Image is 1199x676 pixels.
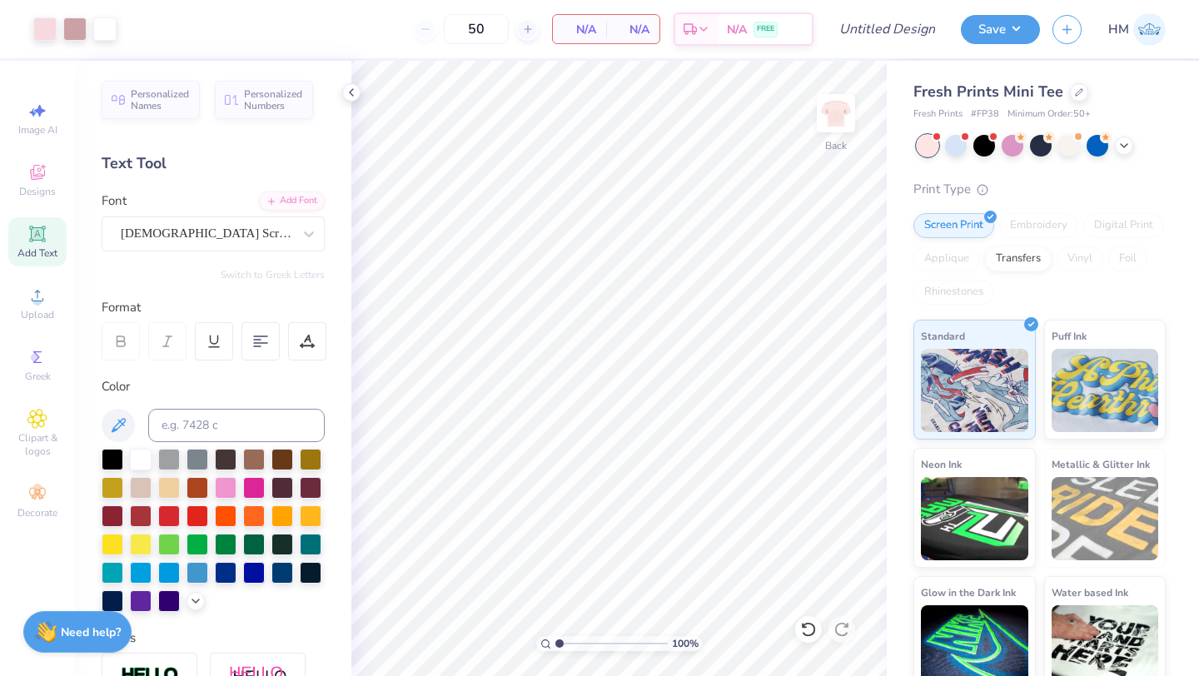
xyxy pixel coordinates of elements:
[148,409,325,442] input: e.g. 7428 c
[921,349,1028,432] img: Standard
[961,15,1040,44] button: Save
[999,213,1078,238] div: Embroidery
[17,246,57,260] span: Add Text
[1108,13,1166,46] a: HM
[826,12,948,46] input: Untitled Design
[102,152,325,175] div: Text Tool
[1108,246,1147,271] div: Foil
[61,624,121,640] strong: Need help?
[913,280,994,305] div: Rhinestones
[244,88,303,112] span: Personalized Numbers
[921,584,1016,601] span: Glow in the Dark Ink
[757,23,774,35] span: FREE
[102,298,326,317] div: Format
[1057,246,1103,271] div: Vinyl
[825,138,847,153] div: Back
[25,370,51,383] span: Greek
[1052,584,1128,601] span: Water based Ink
[1007,107,1091,122] span: Minimum Order: 50 +
[971,107,999,122] span: # FP38
[672,636,699,651] span: 100 %
[913,213,994,238] div: Screen Print
[921,477,1028,560] img: Neon Ink
[727,21,747,38] span: N/A
[1108,20,1129,39] span: HM
[563,21,596,38] span: N/A
[921,455,962,473] span: Neon Ink
[1083,213,1164,238] div: Digital Print
[1133,13,1166,46] img: Heldana Mekebeb
[131,88,190,112] span: Personalized Names
[913,246,980,271] div: Applique
[913,107,963,122] span: Fresh Prints
[444,14,509,44] input: – –
[21,308,54,321] span: Upload
[18,123,57,137] span: Image AI
[985,246,1052,271] div: Transfers
[19,185,56,198] span: Designs
[102,377,325,396] div: Color
[1052,327,1087,345] span: Puff Ink
[259,191,325,211] div: Add Font
[1052,477,1159,560] img: Metallic & Glitter Ink
[17,506,57,519] span: Decorate
[102,191,127,211] label: Font
[819,97,853,130] img: Back
[1052,455,1150,473] span: Metallic & Glitter Ink
[616,21,649,38] span: N/A
[102,629,325,648] div: Styles
[921,327,965,345] span: Standard
[913,82,1063,102] span: Fresh Prints Mini Tee
[221,268,325,281] button: Switch to Greek Letters
[913,180,1166,199] div: Print Type
[8,431,67,458] span: Clipart & logos
[1052,349,1159,432] img: Puff Ink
